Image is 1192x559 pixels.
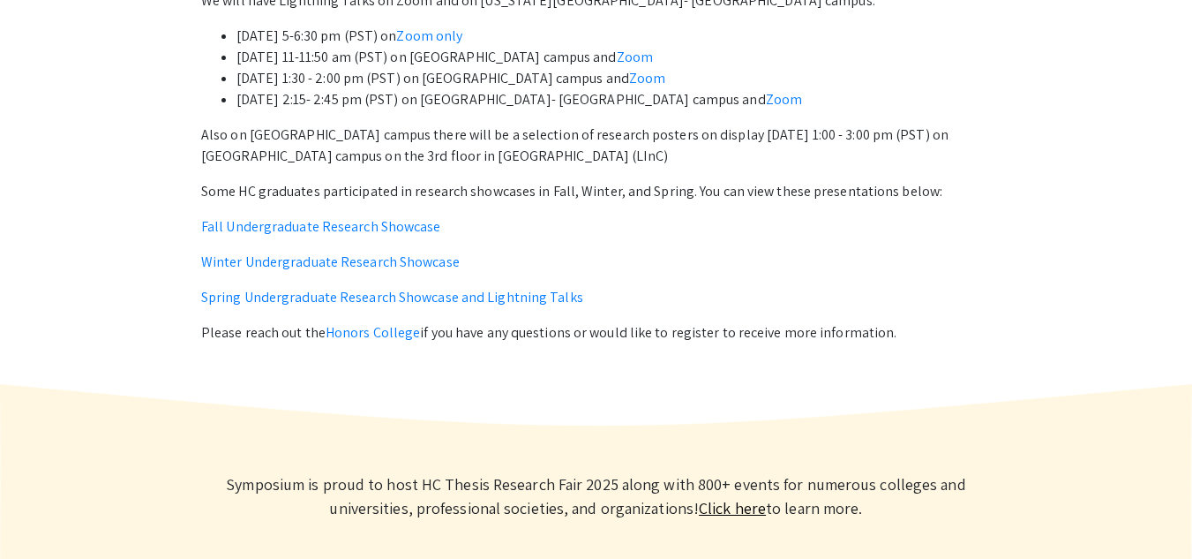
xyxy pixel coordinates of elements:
[201,322,991,344] p: Please reach out the if you have any questions or would like to register to receive more informat...
[201,125,991,167] p: Also on [GEOGRAPHIC_DATA] campus there will be a selection of research posters on display [DATE] ...
[326,323,420,342] a: Honors College
[201,181,991,202] p: Some HC graduates participated in research showcases in Fall, Winter, and Spring. You can view th...
[201,253,460,271] a: Winter Undergraduate Research Showcase
[13,480,75,546] iframe: Chat
[217,472,976,520] p: Symposium is proud to host HC Thesis Research Fair 2025 along with 800+ events for numerous colle...
[766,90,802,109] a: Zoom
[236,68,991,89] li: [DATE] 1:30 - 2:00 pm (PST) on [GEOGRAPHIC_DATA] campus and
[236,47,991,68] li: [DATE] 11-11:50 am (PST) on [GEOGRAPHIC_DATA] campus and
[236,26,991,47] li: [DATE] 5-6:30 pm (PST) on
[617,48,653,66] a: Zoom
[236,89,991,110] li: [DATE] 2:15- 2:45 pm (PST) on [GEOGRAPHIC_DATA]- [GEOGRAPHIC_DATA] campus and
[201,288,583,306] a: Spring Undergraduate Research Showcase and Lightning Talks
[396,26,462,45] a: Zoom only
[629,69,665,87] a: Zoom
[699,498,766,518] a: Learn more about Symposium
[201,217,441,236] a: Fall Undergraduate Research Showcase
